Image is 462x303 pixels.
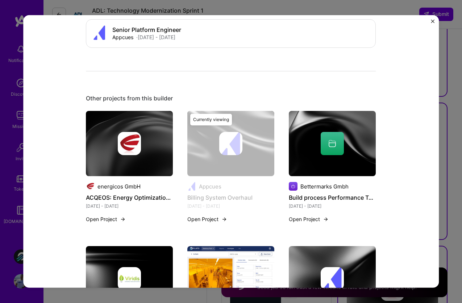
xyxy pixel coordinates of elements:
div: · [DATE] - [DATE] [137,33,176,41]
img: Company logo [118,132,141,155]
div: Bettermarks Gmbh [301,183,349,190]
img: cover [289,111,376,176]
div: energicos GmbH [98,183,141,190]
img: arrow-right [120,216,126,222]
img: cover [86,111,173,176]
div: [DATE] - [DATE] [289,202,376,210]
h4: ACQEOS: Energy Optimization Platform [86,193,173,202]
div: Other projects from this builder [86,95,376,102]
img: cover [188,111,275,176]
img: Company logo [92,25,107,40]
h4: Build process Performance Tuning [289,193,376,202]
img: Company logo [86,182,95,191]
h4: Senior Platform Engineer [113,26,182,33]
div: [DATE] - [DATE] [86,202,173,210]
button: Open Project [86,215,126,223]
img: Company logo [289,182,298,191]
button: Open Project [289,215,329,223]
img: Company logo [118,267,141,290]
div: Appcues [113,33,134,41]
img: arrow-right [222,216,228,222]
button: Open Project [188,215,228,223]
div: Currently viewing [191,114,232,125]
img: Company logo [321,267,344,290]
button: Close [431,20,434,27]
img: arrow-right [323,216,329,222]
